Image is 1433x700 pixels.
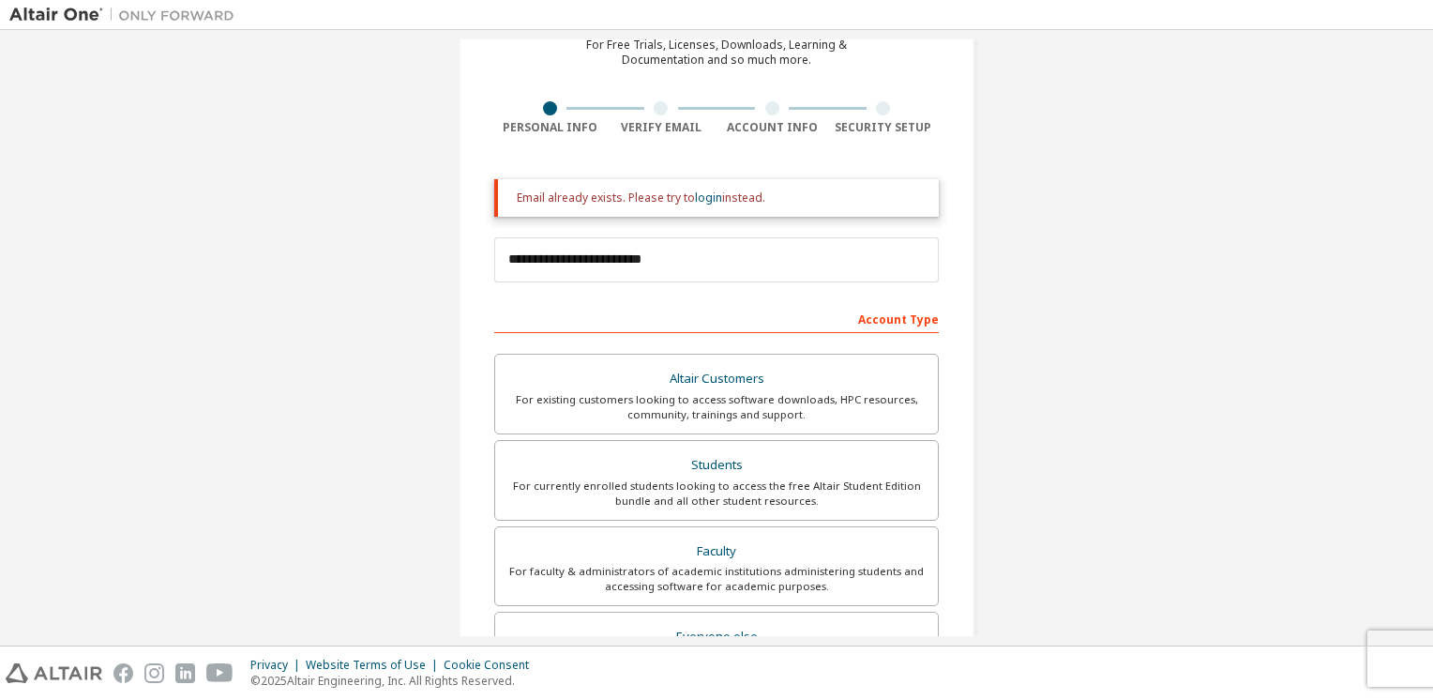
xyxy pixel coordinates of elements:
div: Email already exists. Please try to instead. [517,190,924,205]
a: login [695,190,722,205]
div: Account Type [494,303,939,333]
div: For faculty & administrators of academic institutions administering students and accessing softwa... [506,564,927,594]
img: youtube.svg [206,663,234,683]
div: Faculty [506,539,927,565]
div: Security Setup [828,120,940,135]
img: instagram.svg [144,663,164,683]
div: Everyone else [506,624,927,650]
div: Cookie Consent [444,658,540,673]
div: For Free Trials, Licenses, Downloads, Learning & Documentation and so much more. [586,38,847,68]
img: linkedin.svg [175,663,195,683]
div: Students [506,452,927,479]
img: Altair One [9,6,244,24]
div: Website Terms of Use [306,658,444,673]
div: Account Info [716,120,828,135]
div: For currently enrolled students looking to access the free Altair Student Edition bundle and all ... [506,479,927,509]
p: © 2025 Altair Engineering, Inc. All Rights Reserved. [250,673,540,689]
div: Privacy [250,658,306,673]
div: For existing customers looking to access software downloads, HPC resources, community, trainings ... [506,392,927,422]
img: altair_logo.svg [6,663,102,683]
img: facebook.svg [113,663,133,683]
div: Altair Customers [506,366,927,392]
div: Verify Email [606,120,717,135]
div: Personal Info [494,120,606,135]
